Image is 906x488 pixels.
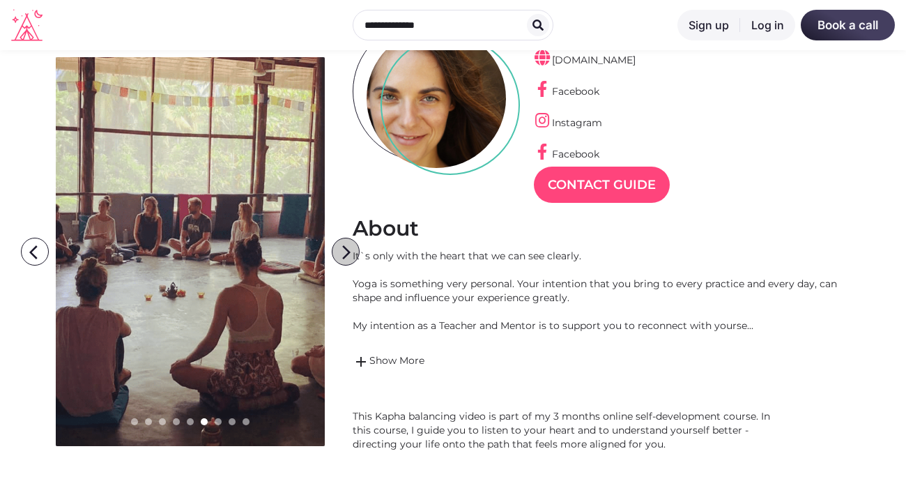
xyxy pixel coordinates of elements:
div: This Kapha balancing video is part of my 3 months online self-development course. In this course,... [353,409,771,451]
div: It`s only with the heart that we can see clearly. Yoga is something very personal. Your intention... [353,249,850,333]
a: Contact Guide [534,167,670,203]
a: Book a call [801,10,895,40]
i: arrow_forward_ios [332,238,360,266]
i: arrow_back_ios [24,238,52,266]
a: [DOMAIN_NAME] [534,54,636,66]
a: Sign up [677,10,740,40]
a: Facebook [534,148,599,160]
a: Facebook [534,85,599,98]
h2: About [353,215,850,242]
a: Log in [740,10,795,40]
a: Instagram [534,116,602,129]
span: add [353,353,369,370]
a: addShow More [353,353,850,370]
